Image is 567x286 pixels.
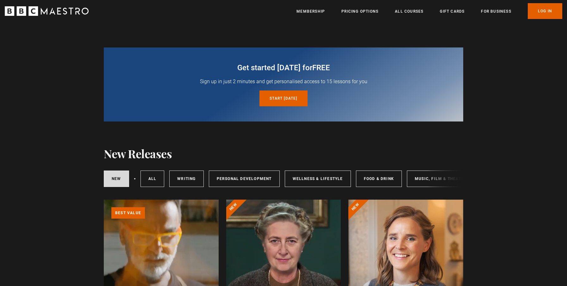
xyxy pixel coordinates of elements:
a: All [140,171,165,187]
a: Wellness & Lifestyle [285,171,351,187]
h2: Get started [DATE] for [119,63,448,73]
a: Membership [296,8,325,15]
span: free [312,63,330,72]
a: New [104,171,129,187]
a: For business [481,8,511,15]
p: Sign up in just 2 minutes and get personalised access to 15 lessons for you [119,78,448,85]
p: Best value [111,207,145,219]
a: All Courses [395,8,423,15]
svg: BBC Maestro [5,6,89,16]
a: Log In [528,3,562,19]
a: Start [DATE] [259,90,307,106]
a: Music, Film & Theatre [407,171,474,187]
a: Personal Development [209,171,280,187]
nav: Primary [296,3,562,19]
a: Writing [169,171,203,187]
a: Pricing Options [341,8,378,15]
a: Food & Drink [356,171,402,187]
h1: New Releases [104,147,172,160]
a: Gift Cards [440,8,464,15]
